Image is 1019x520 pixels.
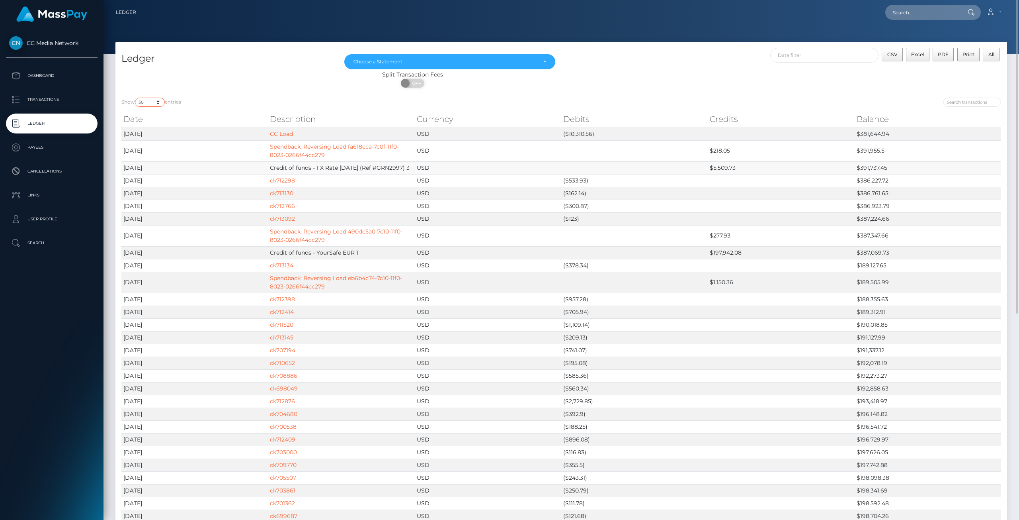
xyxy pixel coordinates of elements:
a: ck705507 [270,474,296,481]
td: [DATE] [121,246,268,259]
td: [DATE] [121,471,268,484]
img: MassPay Logo [16,6,87,22]
a: ck710652 [270,359,295,367]
a: ck713134 [270,262,293,269]
a: ck712409 [270,436,295,443]
td: $188,355.63 [855,293,1001,306]
td: [DATE] [121,212,268,225]
td: $5,509.73 [708,161,854,174]
td: $218.05 [708,140,854,161]
td: $190,018.85 [855,318,1001,331]
td: USD [415,174,561,187]
input: Search... [885,5,960,20]
td: [DATE] [121,433,268,446]
td: [DATE] [121,459,268,471]
td: USD [415,459,561,471]
td: ($195.08) [561,357,708,369]
td: USD [415,140,561,161]
td: $189,312.91 [855,306,1001,318]
td: [DATE] [121,357,268,369]
th: Date [121,111,268,127]
p: Transactions [9,94,94,106]
input: Date filter [770,48,879,63]
img: CC Media Network [9,36,23,50]
td: [DATE] [121,140,268,161]
td: $196,148.82 [855,408,1001,420]
td: ($300.87) [561,200,708,212]
a: User Profile [6,209,98,229]
td: [DATE] [121,318,268,331]
td: $386,227.72 [855,174,1001,187]
td: $189,505.99 [855,272,1001,293]
p: Search [9,237,94,249]
td: ($741.07) [561,344,708,357]
a: Payees [6,137,98,157]
p: User Profile [9,213,94,225]
button: PDF [933,48,954,61]
a: Links [6,185,98,205]
select: Showentries [135,98,165,107]
td: [DATE] [121,306,268,318]
td: [DATE] [121,420,268,433]
span: OFF [405,79,425,88]
td: ($209.13) [561,331,708,344]
a: ck700538 [270,423,297,430]
td: ($243.31) [561,471,708,484]
td: $198,592.48 [855,497,1001,510]
td: USD [415,446,561,459]
td: ($111.78) [561,497,708,510]
div: Split Transaction Fees [115,71,710,79]
td: $192,273.27 [855,369,1001,382]
td: $1,150.36 [708,272,854,293]
span: PDF [938,51,949,57]
td: USD [415,369,561,382]
a: ck712298 [270,177,295,184]
a: CC Load [270,130,293,137]
h4: Ledger [121,52,332,66]
a: ck707194 [270,347,295,354]
p: Payees [9,141,94,153]
td: ($188.25) [561,420,708,433]
td: ($896.08) [561,433,708,446]
td: [DATE] [121,200,268,212]
span: CC Media Network [6,39,98,47]
td: ($116.83) [561,446,708,459]
td: ($560.34) [561,382,708,395]
td: $191,337.12 [855,344,1001,357]
a: ck712414 [270,308,294,316]
td: [DATE] [121,344,268,357]
button: All [983,48,999,61]
td: [DATE] [121,369,268,382]
th: Debits [561,111,708,127]
td: ($2,729.85) [561,395,708,408]
td: USD [415,128,561,140]
td: $391,737.45 [855,161,1001,174]
a: ck709770 [270,461,297,469]
td: USD [415,420,561,433]
td: $277.93 [708,225,854,246]
p: Links [9,189,94,201]
td: ($585.36) [561,369,708,382]
span: CSV [887,51,898,57]
td: ($1,109.14) [561,318,708,331]
th: Balance [855,111,1001,127]
a: ck712398 [270,296,295,303]
input: Search transactions [943,98,1001,107]
td: USD [415,497,561,510]
td: USD [415,344,561,357]
td: ($957.28) [561,293,708,306]
td: ($10,310.56) [561,128,708,140]
span: Excel [911,51,924,57]
td: [DATE] [121,174,268,187]
td: ($123) [561,212,708,225]
a: Cancellations [6,161,98,181]
td: $196,541.72 [855,420,1001,433]
td: USD [415,306,561,318]
td: $387,347.66 [855,225,1001,246]
p: Dashboard [9,70,94,82]
td: $192,858.63 [855,382,1001,395]
td: [DATE] [121,293,268,306]
td: USD [415,471,561,484]
a: Spendback: Reversing Load fa618cca-7c0f-11f0-8023-0266f44cc279 [270,143,399,159]
td: USD [415,484,561,497]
